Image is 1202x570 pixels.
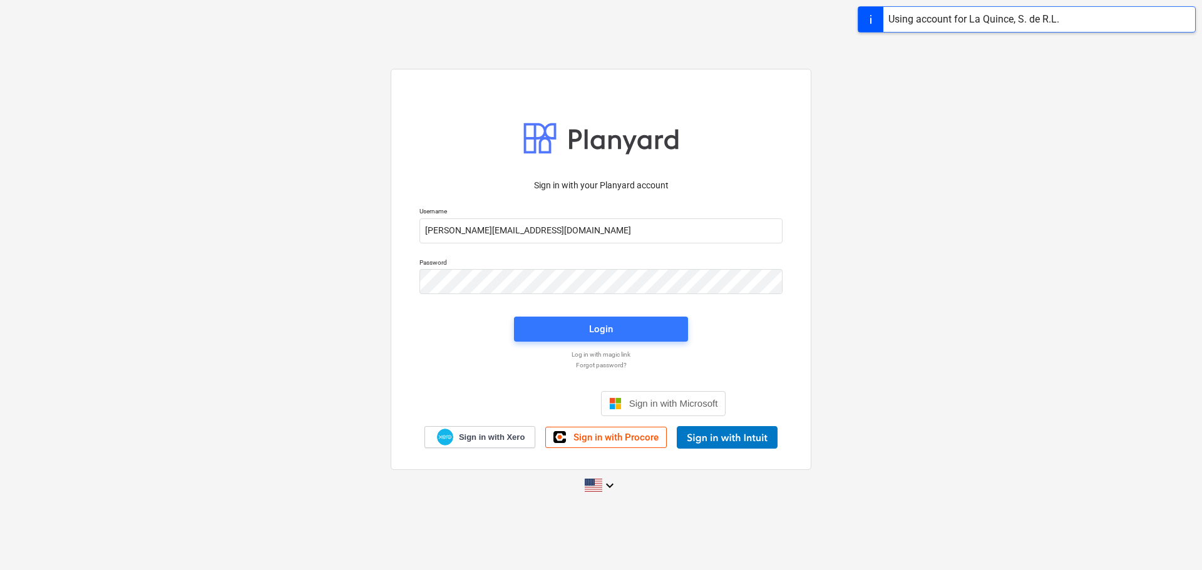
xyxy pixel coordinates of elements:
[419,207,783,218] p: Username
[514,317,688,342] button: Login
[629,398,718,409] span: Sign in with Microsoft
[419,258,783,269] p: Password
[419,218,783,243] input: Username
[545,427,667,448] a: Sign in with Procore
[459,432,525,443] span: Sign in with Xero
[609,397,622,410] img: Microsoft logo
[888,12,1059,27] div: Using account for La Quince, S. de R.L.
[573,432,659,443] span: Sign in with Procore
[413,361,789,369] a: Forgot password?
[602,478,617,493] i: keyboard_arrow_down
[437,429,453,445] img: Xero logo
[424,426,536,448] a: Sign in with Xero
[419,179,783,192] p: Sign in with your Planyard account
[589,321,613,337] div: Login
[470,390,597,417] iframe: Sign in with Google Button
[413,350,789,359] a: Log in with magic link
